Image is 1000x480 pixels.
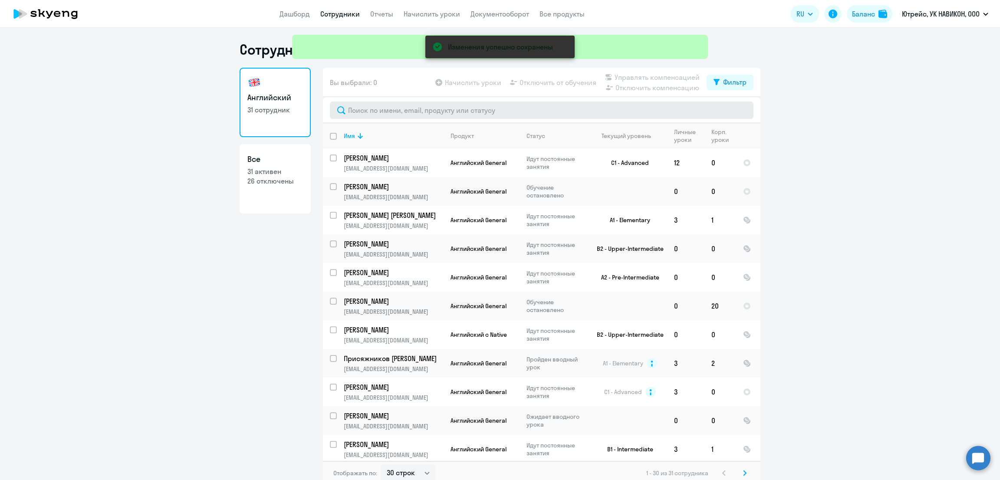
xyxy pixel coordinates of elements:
[878,10,887,18] img: balance
[526,355,586,371] p: Пройден вводный урок
[344,279,443,287] p: [EMAIL_ADDRESS][DOMAIN_NAME]
[344,325,443,335] a: [PERSON_NAME]
[704,234,736,263] td: 0
[247,176,303,186] p: 26 отключены
[451,187,507,195] span: Английский General
[280,10,310,18] a: Дашборд
[526,132,586,140] div: Статус
[723,77,747,87] div: Фильтр
[704,349,736,378] td: 2
[667,378,704,406] td: 3
[646,469,708,477] span: 1 - 30 из 31 сотрудника
[704,320,736,349] td: 0
[526,270,586,285] p: Идут постоянные занятия
[526,212,586,228] p: Идут постоянные занятия
[344,239,442,249] p: [PERSON_NAME]
[344,250,443,258] p: [EMAIL_ADDRESS][DOMAIN_NAME]
[344,153,443,163] a: [PERSON_NAME]
[344,440,442,449] p: [PERSON_NAME]
[247,76,261,89] img: english
[344,422,443,430] p: [EMAIL_ADDRESS][DOMAIN_NAME]
[704,263,736,292] td: 0
[667,292,704,320] td: 0
[667,206,704,234] td: 3
[902,9,980,19] p: Ютрейс, УК НАВИКОН, ООО
[847,5,892,23] button: Балансbalance
[526,413,586,428] p: Ожидает вводного урока
[711,128,736,144] div: Корп. уроки
[344,268,442,277] p: [PERSON_NAME]
[344,132,443,140] div: Имя
[344,153,442,163] p: [PERSON_NAME]
[344,382,443,392] a: [PERSON_NAME]
[707,75,753,90] button: Фильтр
[344,239,443,249] a: [PERSON_NAME]
[526,241,586,256] p: Идут постоянные занятия
[704,406,736,435] td: 0
[704,292,736,320] td: 20
[344,325,442,335] p: [PERSON_NAME]
[344,182,442,191] p: [PERSON_NAME]
[852,9,875,19] div: Баланс
[344,440,443,449] a: [PERSON_NAME]
[240,68,311,137] a: Английский31 сотрудник
[526,384,586,400] p: Идут постоянные занятия
[247,167,303,176] p: 31 активен
[451,159,507,167] span: Английский General
[344,182,443,191] a: [PERSON_NAME]
[526,298,586,314] p: Обучение остановлено
[344,296,443,306] a: [PERSON_NAME]
[448,42,553,52] div: Изменения успешно сохранены
[526,184,586,199] p: Обучение остановлено
[344,411,442,421] p: [PERSON_NAME]
[704,148,736,177] td: 0
[247,105,303,115] p: 31 сотрудник
[344,268,443,277] a: [PERSON_NAME]
[586,320,667,349] td: B2 - Upper-Intermediate
[451,216,507,224] span: Английский General
[451,132,519,140] div: Продукт
[451,302,507,310] span: Английский General
[451,245,507,253] span: Английский General
[344,354,443,363] a: Присяжников [PERSON_NAME]
[247,92,303,103] h3: Английский
[526,132,545,140] div: Статус
[586,234,667,263] td: B2 - Upper-Intermediate
[674,128,704,144] div: Личные уроки
[526,155,586,171] p: Идут постоянные занятия
[667,349,704,378] td: 3
[344,354,442,363] p: Присяжников [PERSON_NAME]
[344,210,442,220] p: [PERSON_NAME] [PERSON_NAME]
[704,435,736,464] td: 1
[674,128,698,144] div: Личные уроки
[704,206,736,234] td: 1
[796,9,804,19] span: RU
[667,406,704,435] td: 0
[333,469,377,477] span: Отображать по:
[247,154,303,165] h3: Все
[593,132,667,140] div: Текущий уровень
[603,359,643,367] span: A1 - Elementary
[667,435,704,464] td: 3
[586,435,667,464] td: B1 - Intermediate
[586,206,667,234] td: A1 - Elementary
[526,327,586,342] p: Идут постоянные занятия
[451,331,507,339] span: Английский с Native
[344,382,442,392] p: [PERSON_NAME]
[330,102,753,119] input: Поиск по имени, email, продукту или статусу
[704,378,736,406] td: 0
[711,128,730,144] div: Корп. уроки
[790,5,819,23] button: RU
[344,365,443,373] p: [EMAIL_ADDRESS][DOMAIN_NAME]
[451,273,507,281] span: Английский General
[586,263,667,292] td: A2 - Pre-Intermediate
[604,388,642,396] span: C1 - Advanced
[667,148,704,177] td: 12
[240,144,311,214] a: Все31 активен26 отключены
[344,210,443,220] a: [PERSON_NAME] [PERSON_NAME]
[344,451,443,459] p: [EMAIL_ADDRESS][DOMAIN_NAME]
[344,411,443,421] a: [PERSON_NAME]
[344,164,443,172] p: [EMAIL_ADDRESS][DOMAIN_NAME]
[667,320,704,349] td: 0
